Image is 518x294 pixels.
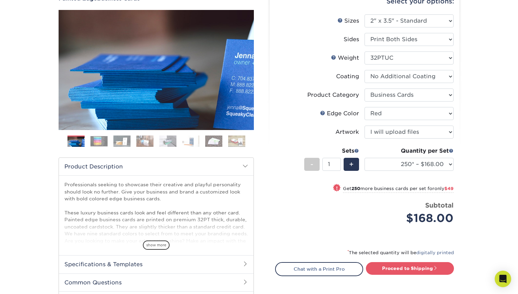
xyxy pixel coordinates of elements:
div: Coating [336,72,359,81]
span: only [434,186,454,191]
img: Business Cards 04 [136,135,153,147]
span: - [310,159,313,169]
div: Quantity per Set [365,147,454,155]
div: Edge Color [320,109,359,118]
div: Artwork [335,128,359,136]
strong: 250 [351,186,360,191]
img: Business Cards 03 [113,135,131,147]
div: Open Intercom Messenger [495,271,511,287]
a: digitally printed [416,250,454,255]
div: Product Category [307,91,359,99]
div: Sizes [337,17,359,25]
a: Chat with a Print Pro [275,262,363,276]
img: Business Cards 08 [228,135,245,147]
div: Weight [331,54,359,62]
h2: Specifications & Templates [59,255,254,273]
div: Sets [304,147,359,155]
img: Business Cards 05 [159,135,176,147]
h2: Product Description [59,158,254,175]
img: Business Cards 02 [90,136,108,146]
img: Business Cards 01 [67,133,85,150]
img: Business Cards 06 [182,135,199,147]
span: show more [143,240,170,250]
span: + [349,159,354,169]
div: $168.00 [370,210,454,226]
img: Business Cards 07 [205,135,222,147]
div: Sides [344,35,359,44]
a: Proceed to Shipping [366,262,454,274]
span: $49 [444,186,454,191]
h2: Common Questions [59,273,254,291]
span: ! [336,185,338,192]
strong: Subtotal [425,201,454,209]
small: The selected quantity will be [347,250,454,255]
small: Get more business cards per set for [343,186,454,193]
